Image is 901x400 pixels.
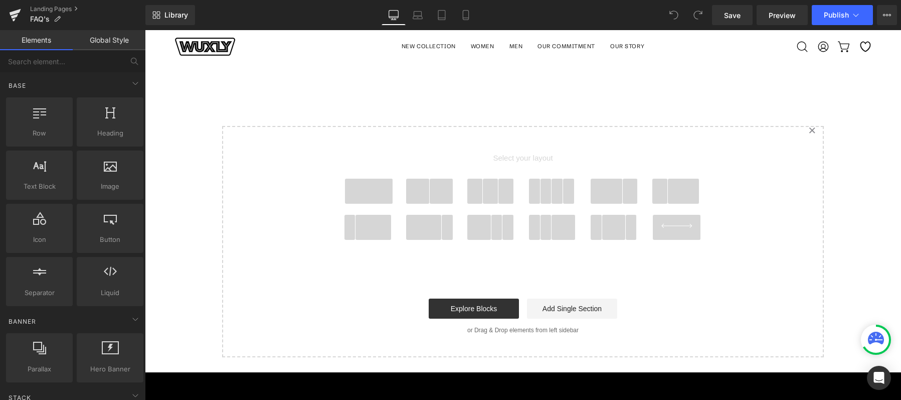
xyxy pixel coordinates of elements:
span: Men [365,12,378,21]
span: Preview [769,10,796,21]
img: Wuxly_Stamp_Black_2x_1.png [30,8,90,26]
a: Landing Pages [30,5,145,13]
span: Icon [9,234,70,245]
span: Base [8,81,27,90]
a: Add Single Section [382,269,472,289]
button: More [877,5,897,25]
a: New Library [145,5,195,25]
span: New Collection [257,12,311,21]
span: Button [80,234,140,245]
a: Tablet [430,5,454,25]
div: Open Intercom Messenger [867,366,891,390]
p: or Drag & Drop elements from left sidebar [93,297,663,304]
a: Mobile [454,5,478,25]
span: Hero Banner [80,364,140,374]
span: Publish [824,11,849,19]
a: Desktop [382,5,406,25]
span: Our Story [465,12,499,21]
span: Text Block [9,181,70,192]
button: Publish [812,5,873,25]
a: Explore Blocks [284,269,374,289]
span: Row [9,128,70,139]
span: Liquid [80,288,140,298]
a: Wuxly [30,8,90,26]
button: Undo [664,5,684,25]
span: Our Commitment [393,12,450,21]
span: Select your layout [193,112,564,149]
span: Separator [9,288,70,298]
span: Heading [80,128,140,139]
span: Banner [8,317,37,326]
a: Laptop [406,5,430,25]
span: Save [724,10,741,21]
span: Parallax [9,364,70,374]
span: Library [164,11,188,20]
span: Women [326,12,349,21]
a: Global Style [73,30,145,50]
button: Redo [688,5,708,25]
span: FAQ's [30,15,50,23]
a: Preview [757,5,808,25]
span: Image [80,181,140,192]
